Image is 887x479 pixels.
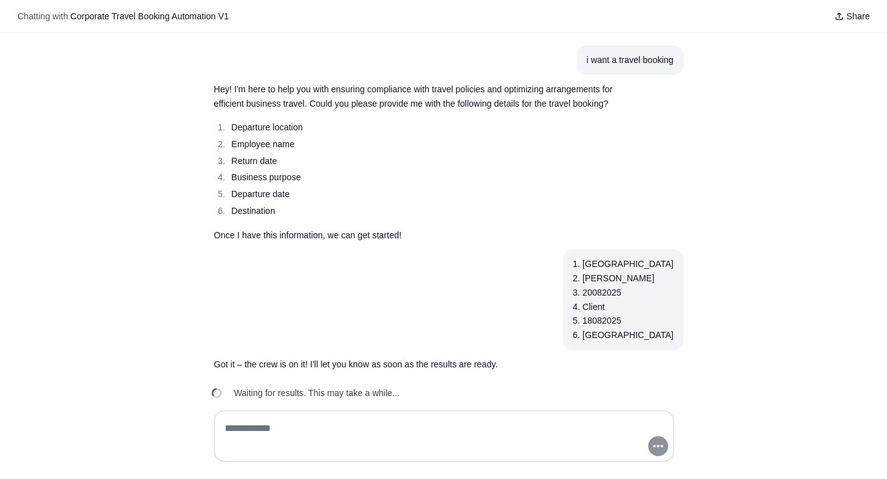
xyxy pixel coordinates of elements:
li: Employee name [228,137,614,152]
span: Waiting for results. This may take a while... [234,387,399,399]
section: User message [576,46,683,75]
p: Got it – the crew is on it! I'll let you know as soon as the results are ready. [214,357,614,372]
span: Corporate Travel Booking Automation V1 [71,11,229,21]
section: Response [204,75,624,250]
div: i want a travel booking [586,53,673,67]
button: Share [829,7,875,25]
section: Response [204,350,624,379]
iframe: Chat Widget [825,419,887,479]
li: Return date [228,154,614,168]
section: User message [562,249,683,350]
li: Departure date [228,187,614,201]
span: Share [846,10,870,22]
p: Hey! I'm here to help you with ensuring compliance with travel policies and optimizing arrangemen... [214,82,614,111]
span: Chatting with [17,10,68,22]
li: Departure location [228,120,614,135]
div: 1. [GEOGRAPHIC_DATA] 2. [PERSON_NAME] 3. 20082025 4. Client 5. 18082025 6. [GEOGRAPHIC_DATA] [572,257,673,342]
li: Business purpose [228,170,614,185]
p: Once I have this information, we can get started! [214,228,614,243]
li: Destination [228,204,614,218]
button: Chatting with Corporate Travel Booking Automation V1 [12,7,234,25]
